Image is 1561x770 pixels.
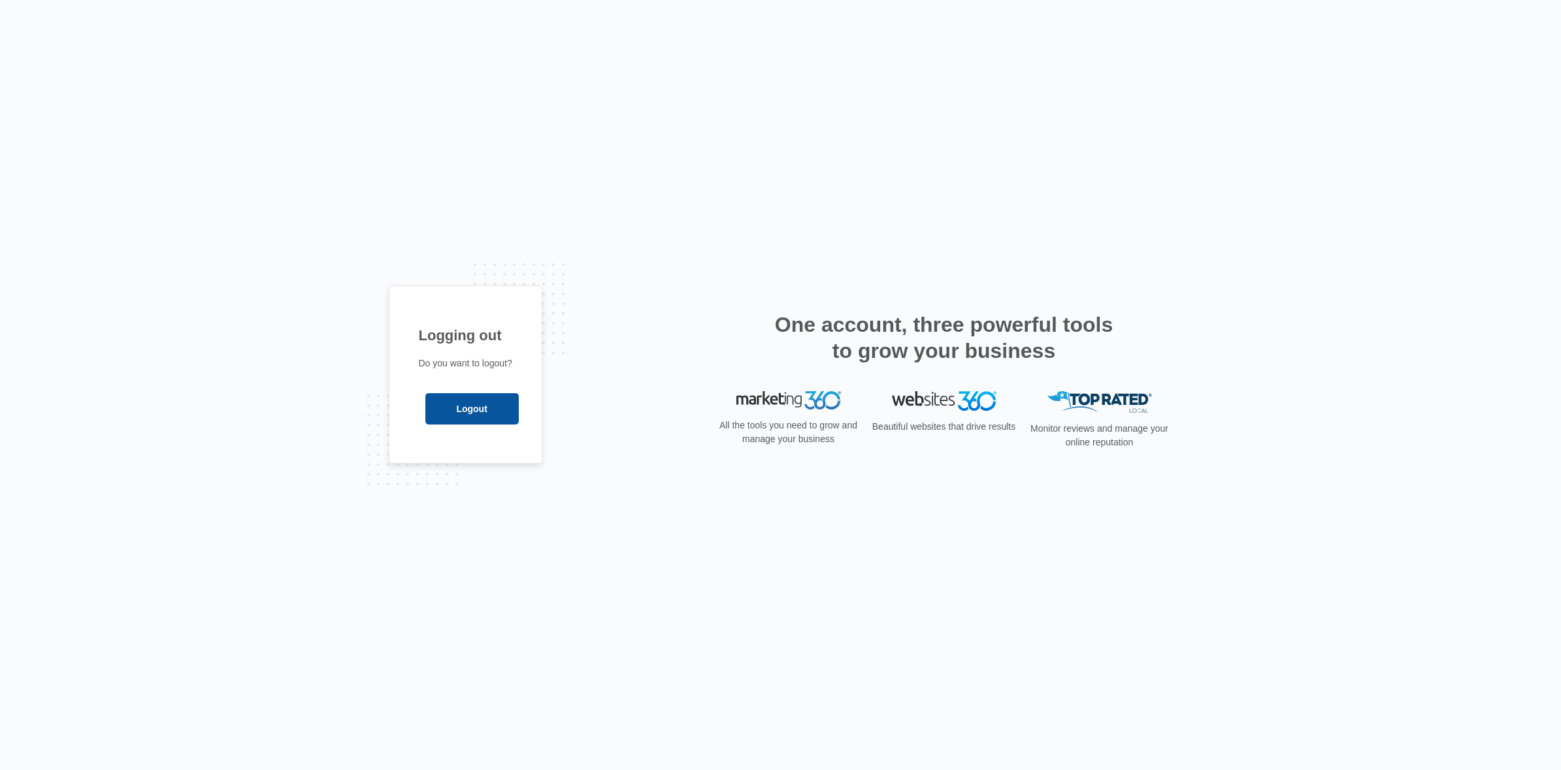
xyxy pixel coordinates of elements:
[1027,422,1173,449] p: Monitor reviews and manage your online reputation
[419,325,512,346] h1: Logging out
[892,391,996,410] img: Websites 360
[771,312,1117,364] h2: One account, three powerful tools to grow your business
[736,391,841,409] img: Marketing 360
[1047,391,1152,413] img: Top Rated Local
[425,393,519,425] input: Logout
[419,357,512,370] p: Do you want to logout?
[715,419,862,446] p: All the tools you need to grow and manage your business
[871,420,1017,434] p: Beautiful websites that drive results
